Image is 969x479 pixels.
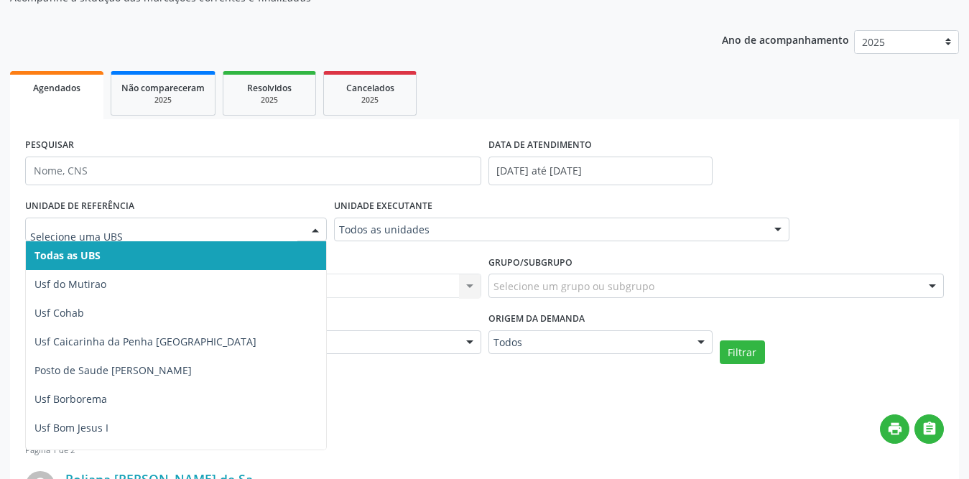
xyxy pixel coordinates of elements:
[914,414,944,444] button: 
[922,421,937,437] i: 
[34,363,192,377] span: Posto de Saude [PERSON_NAME]
[493,335,683,350] span: Todos
[34,392,107,406] span: Usf Borborema
[334,195,432,218] label: UNIDADE EXECUTANTE
[488,134,592,157] label: DATA DE ATENDIMENTO
[339,223,761,237] span: Todos as unidades
[121,82,205,94] span: Não compareceram
[34,248,101,262] span: Todas as UBS
[880,414,909,444] button: print
[720,340,765,365] button: Filtrar
[233,95,305,106] div: 2025
[334,95,406,106] div: 2025
[488,157,713,185] input: Selecione um intervalo
[346,82,394,94] span: Cancelados
[33,82,80,94] span: Agendados
[722,30,849,48] p: Ano de acompanhamento
[121,95,205,106] div: 2025
[493,279,654,294] span: Selecione um grupo ou subgrupo
[25,195,134,218] label: UNIDADE DE REFERÊNCIA
[34,277,106,291] span: Usf do Mutirao
[887,421,903,437] i: print
[488,308,585,330] label: Origem da demanda
[25,134,74,157] label: PESQUISAR
[247,82,292,94] span: Resolvidos
[34,306,84,320] span: Usf Cohab
[34,421,108,434] span: Usf Bom Jesus I
[30,223,297,251] input: Selecione uma UBS
[25,157,481,185] input: Nome, CNS
[488,251,572,274] label: Grupo/Subgrupo
[34,335,256,348] span: Usf Caicarinha da Penha [GEOGRAPHIC_DATA]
